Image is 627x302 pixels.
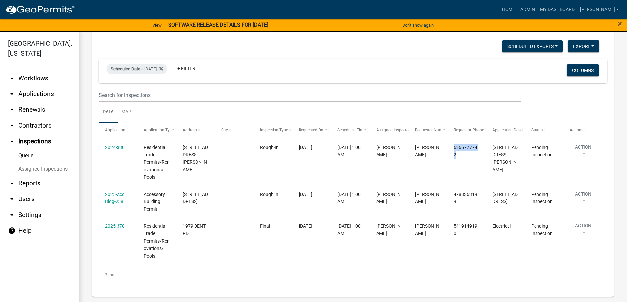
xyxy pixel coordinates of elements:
[531,128,543,132] span: Status
[260,192,278,197] span: Rough In
[415,128,445,132] span: Requestor Name
[492,145,518,172] span: 1322 HAMLIN RD
[8,106,16,114] i: arrow_drop_down
[531,192,553,204] span: Pending Inspection
[150,20,164,31] a: View
[168,22,268,28] strong: SOFTWARE RELEASE DETAILS FOR [DATE]
[260,128,288,132] span: Inspection Type
[99,123,138,138] datatable-header-cell: Application
[299,192,312,197] span: 09/09/2025
[415,145,439,157] span: Andrew Towe
[144,223,170,259] span: Residential Trade Permits/Renovations/ Pools
[502,40,563,52] button: Scheduled Exports
[8,122,16,129] i: arrow_drop_down
[570,191,597,207] button: Action
[415,192,439,204] span: Layla Kriz
[570,144,597,160] button: Action
[8,227,16,235] i: help
[370,123,409,138] datatable-header-cell: Assigned Inspector
[144,145,170,180] span: Residential Trade Permits/Renovations/ Pools
[570,222,597,239] button: Action
[111,66,140,71] span: Scheduled Date
[337,191,363,206] div: [DATE] 1:00 AM
[486,123,525,138] datatable-header-cell: Application Description
[568,40,599,52] button: Export
[492,128,534,132] span: Application Description
[183,192,208,204] span: 282 HICKORY DR
[415,223,439,236] span: Brandon Brown
[254,123,293,138] datatable-header-cell: Inspection Type
[376,192,401,204] span: Jeremy
[292,123,331,138] datatable-header-cell: Requested Date
[176,123,215,138] datatable-header-cell: Address
[8,137,16,145] i: arrow_drop_up
[570,128,583,132] span: Actions
[8,211,16,219] i: arrow_drop_down
[454,145,477,157] span: 6365777742
[260,145,279,150] span: Rough-In
[376,145,401,157] span: Layla Kriz
[409,123,448,138] datatable-header-cell: Requestor Name
[99,102,118,123] a: Data
[99,88,521,102] input: Search for inspections
[618,19,622,28] span: ×
[105,223,125,229] a: 2025-370
[454,192,477,204] span: 4788363199
[221,128,228,132] span: City
[518,3,537,16] a: Admin
[105,145,125,150] a: 2024-330
[454,128,484,132] span: Requestor Phone
[8,74,16,82] i: arrow_drop_down
[215,123,254,138] datatable-header-cell: City
[107,64,167,74] div: is [DATE]
[8,179,16,187] i: arrow_drop_down
[144,192,165,212] span: Accessory Building Permit
[337,128,366,132] span: Scheduled Time
[531,145,553,157] span: Pending Inspection
[577,3,622,16] a: [PERSON_NAME]
[337,144,363,159] div: [DATE] 1:00 AM
[531,223,553,236] span: Pending Inspection
[183,223,206,236] span: 1979 DENT RD
[8,90,16,98] i: arrow_drop_down
[337,222,363,238] div: [DATE] 1:00 AM
[299,223,312,229] span: 09/09/2025
[454,223,477,236] span: 5419149190
[260,223,270,229] span: Final
[525,123,564,138] datatable-header-cell: Status
[492,192,518,204] span: 282 Hickory DR
[492,223,511,229] span: Electrical
[183,128,197,132] span: Address
[105,192,124,204] a: 2025-Acc Bldg-258
[299,145,312,150] span: 02/26/2025
[8,195,16,203] i: arrow_drop_down
[499,3,518,16] a: Home
[138,123,176,138] datatable-header-cell: Application Type
[618,20,622,28] button: Close
[447,123,486,138] datatable-header-cell: Requestor Phone
[537,3,577,16] a: My Dashboard
[567,64,599,76] button: Columns
[400,20,436,31] button: Don't show again
[183,145,208,172] span: 1322 HAMLIN RD
[299,128,327,132] span: Requested Date
[563,123,602,138] datatable-header-cell: Actions
[376,128,410,132] span: Assigned Inspector
[144,128,174,132] span: Application Type
[99,267,607,283] div: 3 total
[105,128,125,132] span: Application
[172,62,200,74] a: + Filter
[331,123,370,138] datatable-header-cell: Scheduled Time
[376,223,401,236] span: Jeremy
[118,102,135,123] a: Map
